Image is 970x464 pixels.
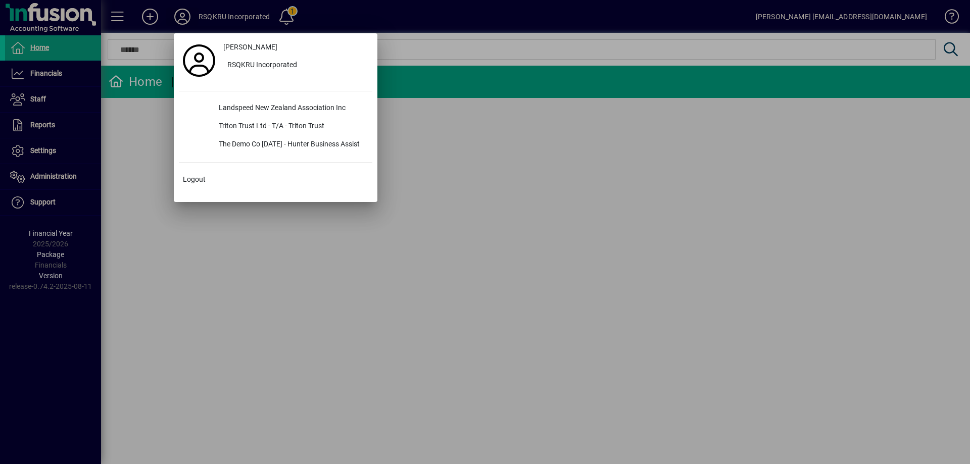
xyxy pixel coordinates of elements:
button: Logout [179,171,372,189]
a: Profile [179,51,219,70]
button: Triton Trust Ltd - T/A - Triton Trust [179,118,372,136]
span: [PERSON_NAME] [223,42,277,53]
button: The Demo Co [DATE] - Hunter Business Assist [179,136,372,154]
button: Landspeed New Zealand Association Inc [179,99,372,118]
div: The Demo Co [DATE] - Hunter Business Assist [211,136,372,154]
span: Logout [183,174,206,185]
div: Landspeed New Zealand Association Inc [211,99,372,118]
a: [PERSON_NAME] [219,38,372,57]
button: RSQKRU Incorporated [219,57,372,75]
div: Triton Trust Ltd - T/A - Triton Trust [211,118,372,136]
